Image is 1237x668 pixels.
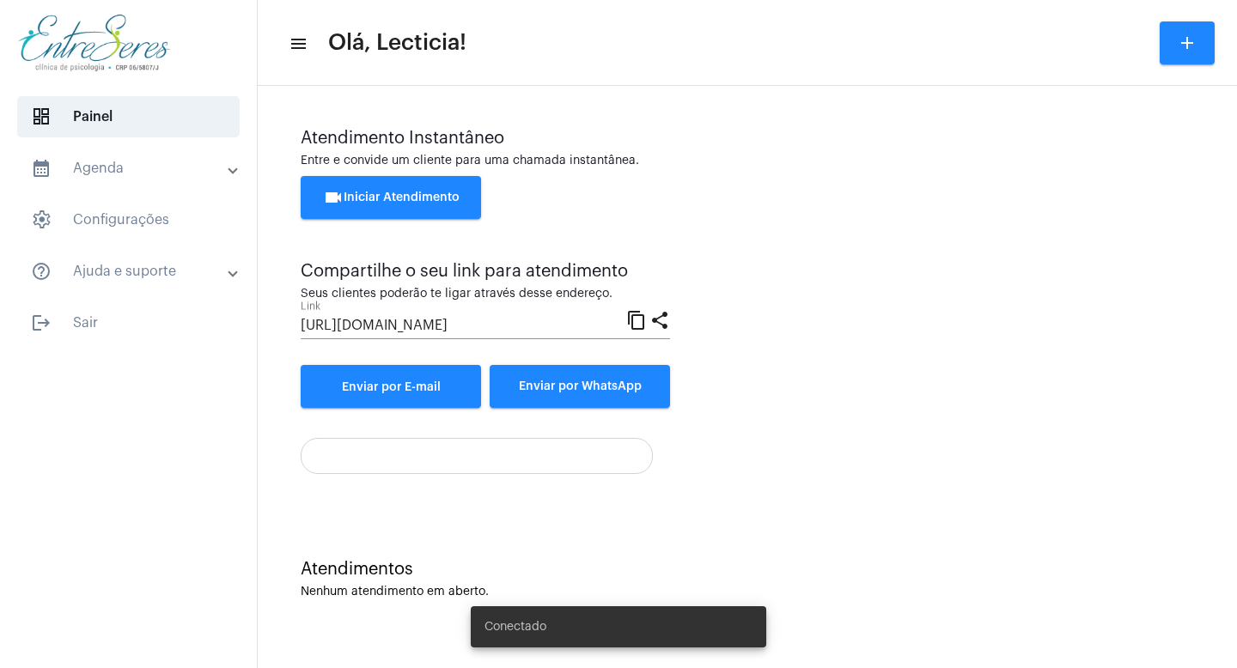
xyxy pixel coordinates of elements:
mat-icon: videocam [323,187,344,208]
span: Iniciar Atendimento [323,191,460,203]
span: Painel [17,96,240,137]
span: Olá, Lecticia! [328,29,466,57]
span: Conectado [484,618,546,635]
span: sidenav icon [31,210,52,230]
mat-icon: sidenav icon [289,33,306,54]
div: Atendimento Instantâneo [301,129,1194,148]
span: Sair [17,302,240,343]
a: Enviar por E-mail [301,365,481,408]
span: sidenav icon [31,106,52,127]
mat-icon: sidenav icon [31,158,52,179]
mat-icon: sidenav icon [31,261,52,282]
mat-panel-title: Agenda [31,158,229,179]
mat-icon: sidenav icon [31,313,52,333]
button: Iniciar Atendimento [301,176,481,219]
mat-panel-title: Ajuda e suporte [31,261,229,282]
mat-icon: share [649,309,670,330]
mat-expansion-panel-header: sidenav iconAjuda e suporte [10,251,257,292]
span: Enviar por E-mail [342,381,441,393]
div: Atendimentos [301,560,1194,579]
mat-expansion-panel-header: sidenav iconAgenda [10,148,257,189]
mat-icon: add [1177,33,1197,53]
div: Compartilhe o seu link para atendimento [301,262,670,281]
div: Seus clientes poderão te ligar através desse endereço. [301,288,670,301]
span: Enviar por WhatsApp [519,380,642,392]
mat-icon: content_copy [626,309,647,330]
div: Entre e convide um cliente para uma chamada instantânea. [301,155,1194,167]
span: Configurações [17,199,240,240]
button: Enviar por WhatsApp [490,365,670,408]
div: Nenhum atendimento em aberto. [301,586,1194,598]
img: aa27006a-a7e4-c883-abf8-315c10fe6841.png [14,9,174,77]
